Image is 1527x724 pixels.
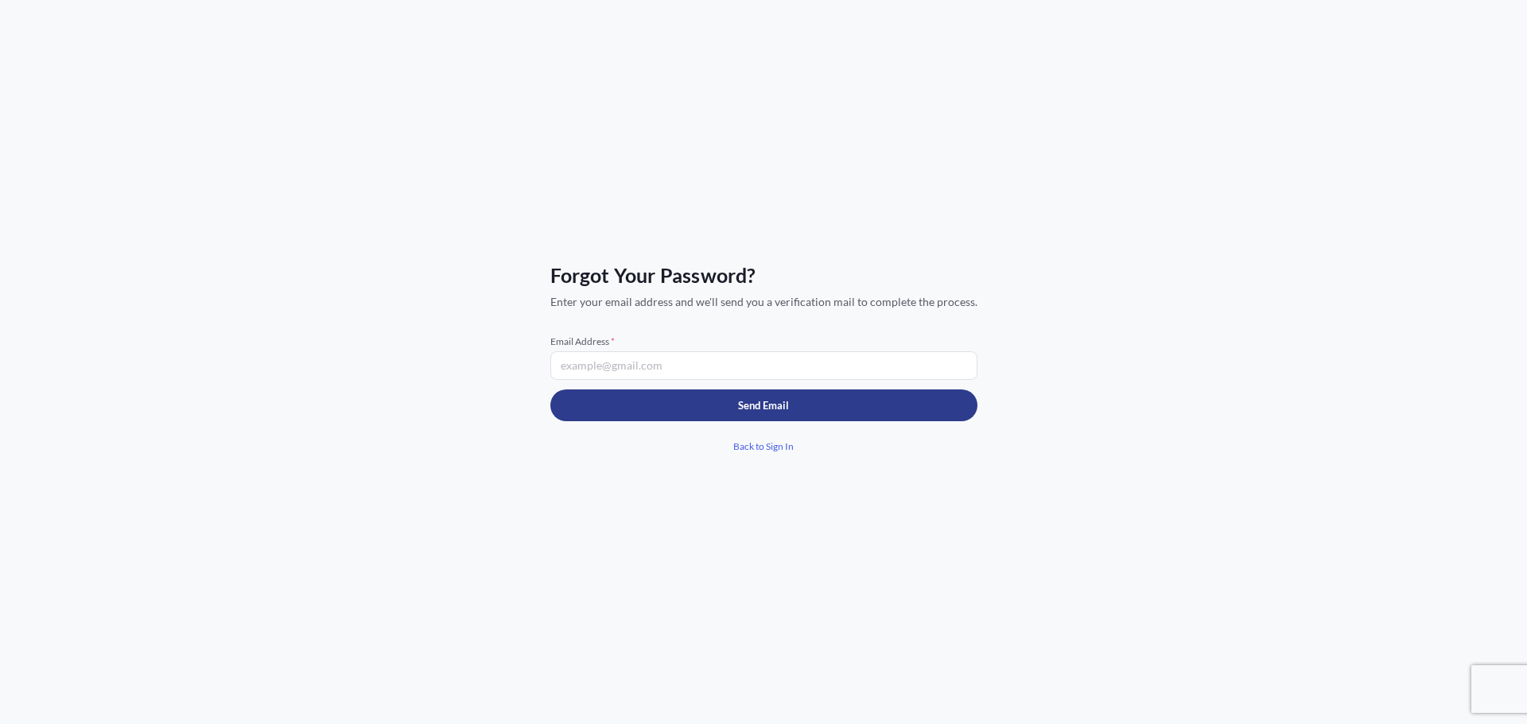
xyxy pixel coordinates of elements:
[550,389,977,421] button: Send Email
[550,351,977,380] input: example@gmail.com
[550,335,977,348] span: Email Address
[738,397,789,413] p: Send Email
[550,431,977,463] a: Back to Sign In
[733,439,794,455] span: Back to Sign In
[550,262,977,288] span: Forgot Your Password?
[550,294,977,310] span: Enter your email address and we'll send you a verification mail to complete the process.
